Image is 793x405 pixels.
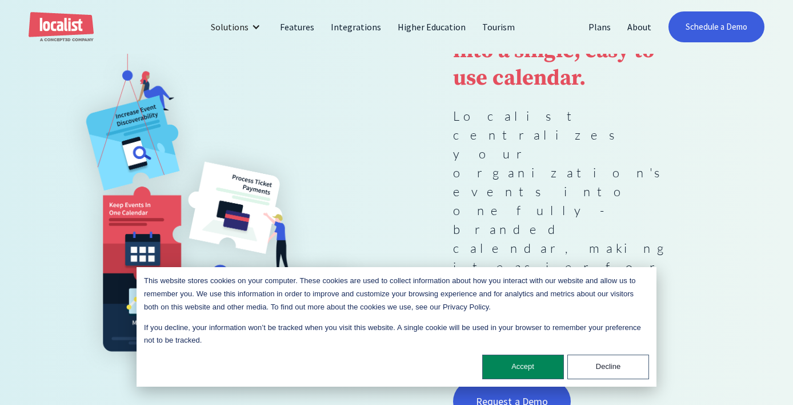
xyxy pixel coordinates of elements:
[137,267,656,387] div: Cookie banner
[619,13,660,41] a: About
[567,355,649,379] button: Decline
[29,12,94,42] a: home
[390,13,475,41] a: Higher Education
[453,106,680,352] p: Localist centralizes your organization's events into one fully-branded calendar, making it easier...
[482,355,564,379] button: Accept
[272,13,323,41] a: Features
[668,11,765,42] a: Schedule a Demo
[580,13,619,41] a: Plans
[474,13,523,41] a: Tourism
[211,20,249,34] div: Solutions
[202,13,271,41] div: Solutions
[144,321,649,348] p: If you decline, your information won’t be tracked when you visit this website. A single cookie wi...
[144,275,649,313] p: This website stores cookies on your computer. These cookies are used to collect information about...
[323,13,390,41] a: Integrations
